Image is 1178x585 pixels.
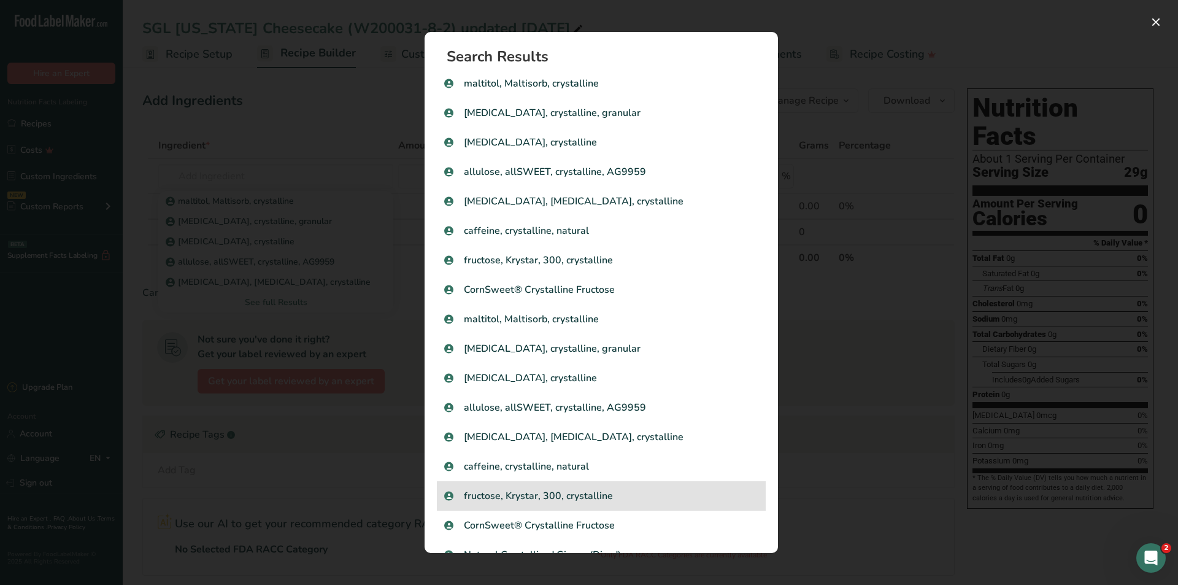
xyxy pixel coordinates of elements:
p: caffeine, crystalline, natural [444,459,758,474]
p: [MEDICAL_DATA], crystalline [444,135,758,150]
p: [MEDICAL_DATA], crystalline, granular [444,106,758,120]
p: fructose, Krystar, 300, crystalline [444,253,758,268]
span: 2 [1161,543,1171,553]
p: [MEDICAL_DATA], crystalline [444,371,758,385]
iframe: Intercom live chat [1136,543,1166,573]
h1: Search Results [447,49,766,64]
p: Natural Crystallized Ginger (Diced) [444,548,758,562]
p: CornSweet® Crystalline Fructose [444,282,758,297]
p: maltitol, Maltisorb, crystalline [444,76,758,91]
p: allulose, allSWEET, crystalline, AG9959 [444,165,758,179]
p: caffeine, crystalline, natural [444,223,758,238]
p: CornSweet® Crystalline Fructose [444,518,758,533]
p: [MEDICAL_DATA], crystalline, granular [444,341,758,356]
p: [MEDICAL_DATA], [MEDICAL_DATA], crystalline [444,430,758,444]
p: allulose, allSWEET, crystalline, AG9959 [444,400,758,415]
p: [MEDICAL_DATA], [MEDICAL_DATA], crystalline [444,194,758,209]
p: fructose, Krystar, 300, crystalline [444,489,758,503]
p: maltitol, Maltisorb, crystalline [444,312,758,327]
